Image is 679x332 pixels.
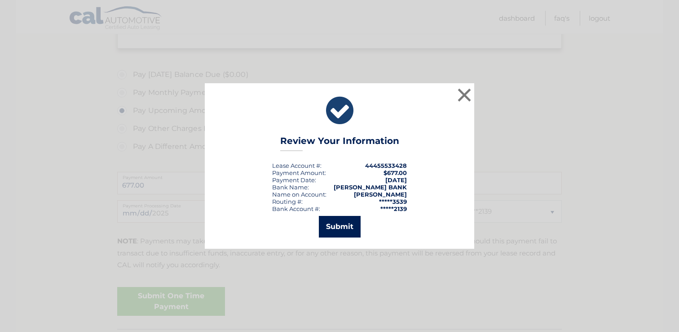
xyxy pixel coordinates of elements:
button: × [455,86,473,104]
div: Lease Account #: [272,162,322,169]
strong: 44455533428 [365,162,407,169]
span: Payment Date [272,176,315,184]
strong: [PERSON_NAME] BANK [334,184,407,191]
button: Submit [319,216,361,238]
div: Bank Account #: [272,205,320,212]
h3: Review Your Information [280,135,399,151]
div: Routing #: [272,198,303,205]
span: [DATE] [385,176,407,184]
div: Payment Amount: [272,169,326,176]
strong: [PERSON_NAME] [354,191,407,198]
div: Name on Account: [272,191,326,198]
span: $677.00 [384,169,407,176]
div: Bank Name: [272,184,309,191]
div: : [272,176,316,184]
